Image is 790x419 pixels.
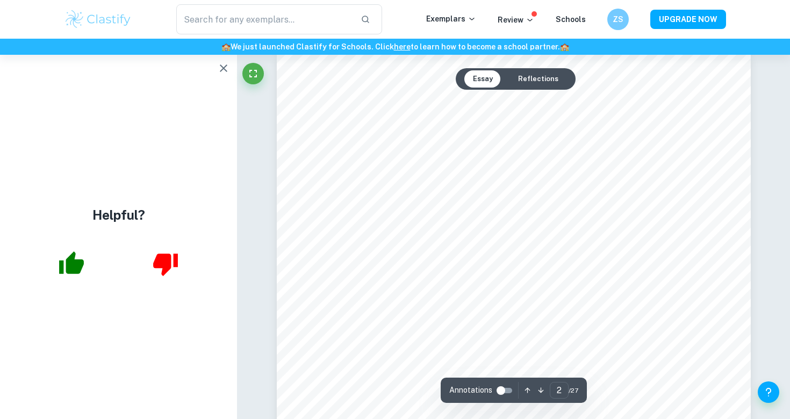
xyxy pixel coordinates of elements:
[64,9,132,30] img: Clastify logo
[498,14,534,26] p: Review
[607,9,629,30] button: ZS
[394,42,411,51] a: here
[92,205,145,225] h4: Helpful?
[449,385,492,396] span: Annotations
[509,70,567,88] button: Reflections
[650,10,726,29] button: UPGRADE NOW
[242,63,264,84] button: Fullscreen
[560,42,569,51] span: 🏫
[176,4,352,34] input: Search for any exemplars...
[556,15,586,24] a: Schools
[758,381,779,403] button: Help and Feedback
[612,13,624,25] h6: ZS
[569,386,578,395] span: / 27
[464,70,501,88] button: Essay
[221,42,231,51] span: 🏫
[426,13,476,25] p: Exemplars
[2,41,788,53] h6: We just launched Clastify for Schools. Click to learn how to become a school partner.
